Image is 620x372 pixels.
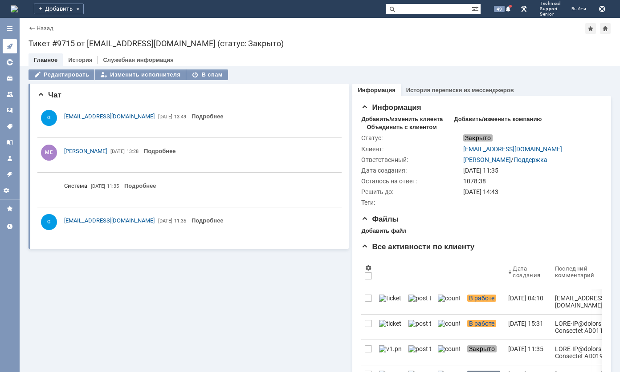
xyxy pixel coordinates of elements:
[405,315,434,340] a: post ticket.png
[361,134,461,142] div: Статус:
[11,5,18,12] a: Перейти на домашнюю страницу
[518,4,529,14] a: Перейти в интерфейс администратора
[158,218,172,224] span: [DATE]
[514,156,547,163] a: Поддержка
[463,146,562,153] a: [EMAIL_ADDRESS][DOMAIN_NAME]
[597,4,608,14] button: Сохранить лог
[361,116,443,123] div: Добавить/изменить клиента
[3,103,17,117] a: Шаблоны комментариев
[3,187,17,194] span: Настройки
[3,135,17,150] a: База знаний
[434,340,464,365] a: counter.png
[34,57,57,63] a: Главное
[64,113,155,120] span: [EMAIL_ADDRESS][DOMAIN_NAME]
[64,112,155,121] a: [EMAIL_ADDRESS][DOMAIN_NAME]
[103,57,173,63] a: Служебная информация
[361,156,461,163] div: Ответственный:
[454,116,542,123] div: Добавить/изменить компанию
[463,167,598,174] div: [DATE] 11:35
[68,57,92,63] a: История
[91,183,105,189] span: [DATE]
[29,39,611,48] div: Тикет #9715 от [EMAIL_ADDRESS][DOMAIN_NAME] (статус: Закрыто)
[472,4,481,12] span: Расширенный поиск
[64,217,155,224] span: [EMAIL_ADDRESS][DOMAIN_NAME]
[361,167,461,174] div: Дата создания:
[367,124,436,131] div: Объединить с клиентом
[365,264,372,271] span: Настройки
[37,25,53,32] a: Назад
[3,119,17,133] a: Теги
[585,23,596,34] div: Добавить в избранное
[3,55,17,69] a: Общая аналитика
[379,320,401,327] img: ticket_notification.png
[467,320,496,327] span: В работе
[438,345,460,352] img: counter.png
[434,289,464,314] a: counter.png
[3,183,17,198] a: Настройки
[508,320,543,327] div: [DATE] 15:31
[11,5,18,12] img: logo
[408,295,431,302] img: post ticket.png
[174,218,186,224] span: 11:35
[555,265,615,279] div: Последний комментарий
[406,87,514,93] a: История переписки из мессенджеров
[361,215,399,223] span: Файлы
[505,255,551,289] th: Дата создания
[192,217,224,224] a: Подробнее
[64,148,107,154] span: [PERSON_NAME]
[110,149,125,154] span: [DATE]
[408,345,431,352] img: post ticket.png
[375,340,405,365] a: v1.png
[361,188,461,195] div: Решить до:
[64,216,155,225] a: [EMAIL_ADDRESS][DOMAIN_NAME]
[463,156,511,163] a: [PERSON_NAME]
[37,91,61,99] span: Чат
[505,289,551,314] a: [DATE] 04:10
[464,289,505,314] a: В работе
[3,167,17,182] a: Правила автоматизации
[144,148,176,154] a: Подробнее
[192,113,224,120] a: Подробнее
[126,149,139,154] span: 13:28
[64,182,87,189] span: Система
[408,320,431,327] img: post ticket.png
[34,4,84,14] div: Добавить
[64,147,107,156] a: [PERSON_NAME]
[358,87,395,93] a: Информация
[3,39,17,53] a: Активности
[508,295,543,302] div: [DATE] 04:10
[464,315,505,340] a: В работе
[174,114,186,120] span: 13:49
[124,182,156,189] a: Подробнее
[361,103,421,112] span: Информация
[463,178,598,185] div: 1078:38
[379,295,401,302] img: ticket_notification.png
[438,320,460,327] img: counter.png
[513,265,540,279] div: Дата создания
[107,183,119,189] span: 11:35
[540,1,561,6] span: Technical
[505,315,551,340] a: [DATE] 15:31
[540,6,561,12] span: Support
[361,178,461,185] div: Осталось на ответ:
[494,6,505,12] span: 49
[438,295,460,302] img: counter.png
[505,340,551,365] a: [DATE] 11:35
[467,295,496,302] span: В работе
[434,315,464,340] a: counter.png
[361,146,461,153] div: Клиент:
[3,71,17,85] a: Клиенты
[361,243,474,251] span: Все активности по клиенту
[64,182,87,190] span: Система
[361,227,406,235] div: Добавить файл
[375,315,405,340] a: ticket_notification.png
[158,114,172,120] span: [DATE]
[361,199,461,206] div: Теги:
[467,345,497,352] span: Закрыто
[540,12,561,17] span: Senior
[464,340,505,365] a: Закрыто
[3,87,17,101] a: Команды и агенты
[405,289,434,314] a: post ticket.png
[463,156,547,163] div: /
[375,289,405,314] a: ticket_notification.png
